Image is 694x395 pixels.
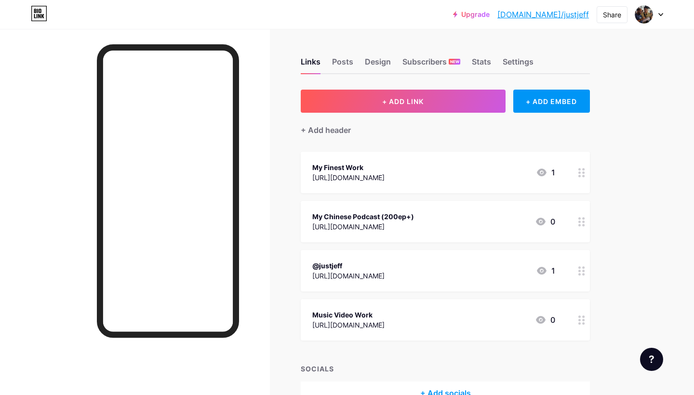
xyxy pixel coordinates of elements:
div: Posts [332,56,353,73]
div: 0 [535,314,555,326]
div: Music Video Work [312,310,385,320]
div: SOCIALS [301,364,590,374]
button: + ADD LINK [301,90,506,113]
div: 1 [536,265,555,276]
div: [URL][DOMAIN_NAME] [312,271,385,281]
a: Upgrade [453,11,490,18]
span: NEW [450,59,459,65]
div: 1 [536,167,555,178]
div: @justjeff [312,261,385,271]
div: Settings [503,56,534,73]
div: Design [365,56,391,73]
div: 0 [535,216,555,227]
div: Share [603,10,621,20]
div: Subscribers [402,56,460,73]
div: [URL][DOMAIN_NAME] [312,320,385,330]
div: + Add header [301,124,351,136]
div: My Chinese Podcast (200ep+) [312,211,414,222]
img: justjeff [635,5,653,24]
div: + ADD EMBED [513,90,590,113]
div: Stats [472,56,491,73]
div: [URL][DOMAIN_NAME] [312,172,385,183]
div: My Finest Work [312,162,385,172]
span: + ADD LINK [382,97,424,105]
a: [DOMAIN_NAME]/justjeff [497,9,589,20]
div: [URL][DOMAIN_NAME] [312,222,414,232]
div: Links [301,56,320,73]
